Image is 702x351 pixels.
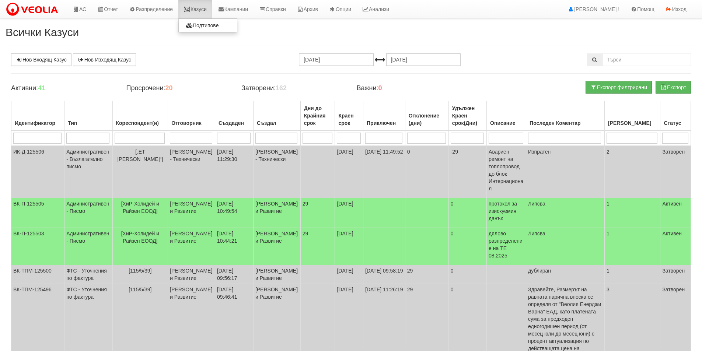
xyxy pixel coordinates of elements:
div: Създал [255,118,298,128]
th: Краен срок: No sort applied, activate to apply an ascending sort [335,101,363,131]
th: Описание: No sort applied, activate to apply an ascending sort [487,101,526,131]
div: Описание [489,118,524,128]
td: [DATE] [335,146,363,198]
td: Активен [660,228,691,265]
img: VeoliaLogo.png [6,2,62,17]
div: Отговорник [170,118,213,128]
a: Нов Изходящ Казус [73,53,136,66]
span: Липсва [528,201,545,207]
td: [DATE] [335,228,363,265]
td: Затворен [660,146,691,198]
b: 162 [276,84,287,92]
th: Отклонение (дни): No sort applied, activate to apply an ascending sort [405,101,448,131]
div: Тип [66,118,110,128]
td: [PERSON_NAME] и Развитие [253,198,300,228]
td: [DATE] [335,198,363,228]
div: Кореспондент(и) [115,118,166,128]
td: Затворен [660,265,691,284]
td: [PERSON_NAME] и Развитие [168,198,215,228]
th: Дни до Крайния срок: No sort applied, activate to apply an ascending sort [300,101,335,131]
th: Тип: No sort applied, activate to apply an ascending sort [64,101,112,131]
span: [115/5/39] [129,287,151,292]
td: 0 [448,265,486,284]
div: Статус [662,118,689,128]
td: 1 [604,228,660,265]
input: Търсене по Идентификатор, Бл/Вх/Ап, Тип, Описание, Моб. Номер, Имейл, Файл, Коментар, [603,53,691,66]
button: Експорт [656,81,691,94]
th: Идентификатор: No sort applied, activate to apply an ascending sort [11,101,64,131]
p: дялово разпределение на ТЕ 08.2025 [489,230,524,259]
th: Статус: No sort applied, activate to apply an ascending sort [660,101,691,131]
button: Експорт филтрирани [586,81,652,94]
td: [PERSON_NAME] - Технически [253,146,300,198]
td: ВК-П-125505 [11,198,64,228]
td: 0 [405,146,448,198]
div: Създаден [217,118,251,128]
td: [PERSON_NAME] и Развитие [253,265,300,284]
td: [DATE] [335,265,363,284]
div: Отклонение (дни) [407,110,447,128]
b: 20 [165,84,172,92]
td: [DATE] 10:44:21 [215,228,253,265]
h2: Всички Казуси [6,26,696,38]
td: [PERSON_NAME] - Технически [168,146,215,198]
span: [„ЕТ [PERSON_NAME]“] [117,149,163,162]
span: Изпратен [528,149,551,155]
div: Идентификатор [13,118,62,128]
h4: Затворени: [241,85,345,92]
td: 0 [448,198,486,228]
td: 1 [604,265,660,284]
th: Създаден: No sort applied, activate to apply an ascending sort [215,101,253,131]
span: Липсва [528,231,545,236]
div: Приключен [365,118,403,128]
b: 0 [378,84,382,92]
div: Дни до Крайния срок [303,103,333,128]
th: Последен Коментар: No sort applied, activate to apply an ascending sort [526,101,605,131]
th: Приключен: No sort applied, activate to apply an ascending sort [363,101,405,131]
th: Създал: No sort applied, activate to apply an ascending sort [253,101,300,131]
td: Административен - Възлагателно писмо [64,146,112,198]
td: [PERSON_NAME] и Развитие [168,265,215,284]
a: Подтипове [179,21,237,30]
td: Административен - Писмо [64,228,112,265]
td: 0 [448,228,486,265]
div: Краен срок [337,110,361,128]
td: ВК-П-125503 [11,228,64,265]
span: дублиран [528,268,551,274]
th: Отговорник: No sort applied, activate to apply an ascending sort [168,101,215,131]
div: Удължен Краен срок(Дни) [451,103,485,128]
td: [DATE] 11:49:52 [363,146,405,198]
p: Авариен ремонт на топлопровод до блок Интернационал [489,148,524,192]
td: ИК-Д-125506 [11,146,64,198]
th: Удължен Краен срок(Дни): No sort applied, activate to apply an ascending sort [448,101,486,131]
span: 29 [303,201,308,207]
span: [ХиР-Холидей и Райзен ЕООД] [121,231,159,244]
td: [DATE] 09:58:19 [363,265,405,284]
td: Активен [660,198,691,228]
td: [DATE] 09:56:17 [215,265,253,284]
th: Кореспондент(и): No sort applied, activate to apply an ascending sort [112,101,168,131]
td: [DATE] 11:29:30 [215,146,253,198]
span: 29 [303,231,308,236]
td: [PERSON_NAME] и Развитие [168,228,215,265]
div: [PERSON_NAME] [607,118,658,128]
h4: Важни: [356,85,460,92]
span: [115/5/39] [129,268,151,274]
td: Административен - Писмо [64,198,112,228]
b: 41 [38,84,45,92]
h4: Просрочени: [126,85,230,92]
td: 2 [604,146,660,198]
td: 1 [604,198,660,228]
td: ФТС - Уточнения по фактура [64,265,112,284]
a: Нов Входящ Казус [11,53,71,66]
td: [DATE] 10:49:54 [215,198,253,228]
td: [PERSON_NAME] и Развитие [253,228,300,265]
td: 29 [405,265,448,284]
td: -29 [448,146,486,198]
p: протокол за изискуемия данък [489,200,524,222]
span: [ХиР-Холидей и Райзен ЕООД] [121,201,159,214]
div: Последен Коментар [528,118,603,128]
th: Брой Файлове: No sort applied, activate to apply an ascending sort [604,101,660,131]
td: ВК-ТПМ-125500 [11,265,64,284]
h4: Активни: [11,85,115,92]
